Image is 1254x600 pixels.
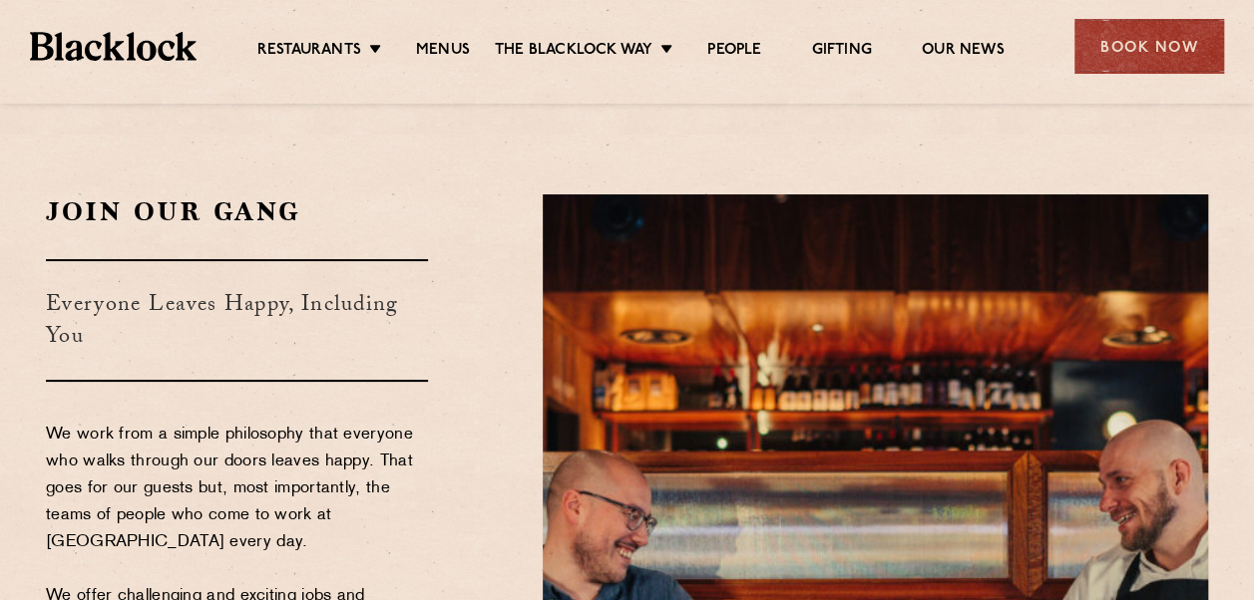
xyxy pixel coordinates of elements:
[495,41,652,63] a: The Blacklock Way
[30,32,197,60] img: BL_Textured_Logo-footer-cropped.svg
[707,41,761,63] a: People
[46,194,428,229] h2: Join Our Gang
[922,41,1005,63] a: Our News
[416,41,470,63] a: Menus
[1074,19,1224,74] div: Book Now
[257,41,361,63] a: Restaurants
[46,259,428,382] h3: Everyone Leaves Happy, Including You
[811,41,871,63] a: Gifting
